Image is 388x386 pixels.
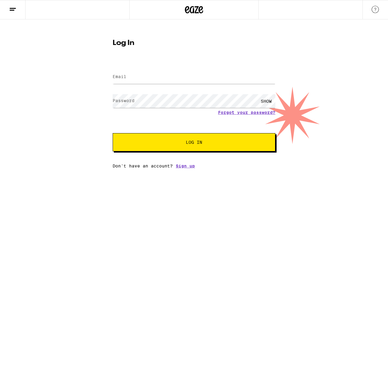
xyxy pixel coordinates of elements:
label: Email [113,74,126,79]
input: Email [113,70,275,84]
h1: Log In [113,40,275,47]
label: Password [113,98,134,103]
button: Log In [113,133,275,151]
div: Don't have an account? [113,164,275,168]
a: Forgot your password? [218,110,275,115]
a: Sign up [176,164,195,168]
div: SHOW [257,94,275,108]
span: Log In [186,140,202,144]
